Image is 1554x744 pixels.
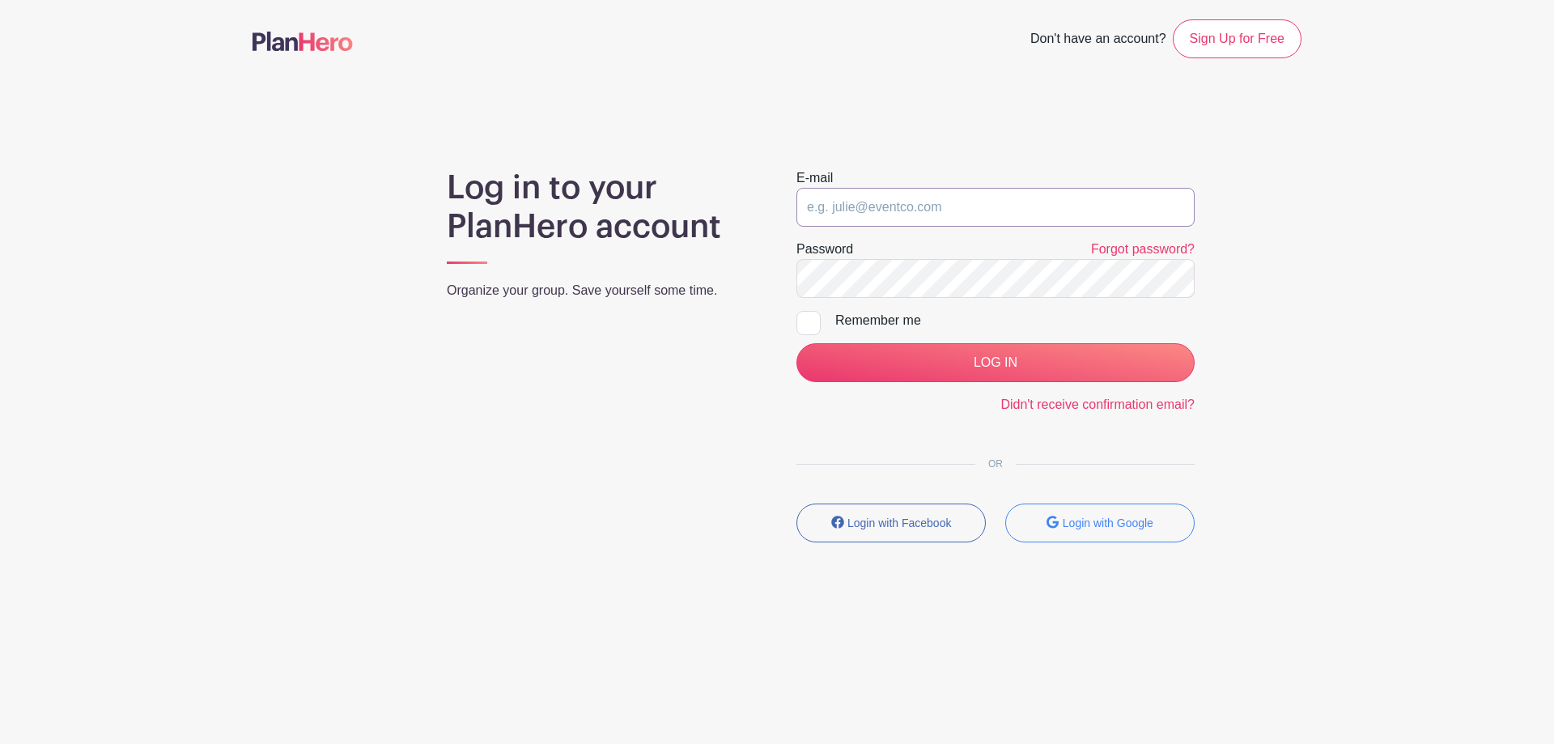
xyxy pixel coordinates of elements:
[975,458,1016,470] span: OR
[1091,242,1195,256] a: Forgot password?
[1000,398,1195,411] a: Didn't receive confirmation email?
[253,32,353,51] img: logo-507f7623f17ff9eddc593b1ce0a138ce2505c220e1c5a4e2b4648c50719b7d32.svg
[835,311,1195,330] div: Remember me
[1005,504,1195,542] button: Login with Google
[796,188,1195,227] input: e.g. julie@eventco.com
[847,517,951,529] small: Login with Facebook
[1030,23,1166,58] span: Don't have an account?
[796,240,853,259] label: Password
[796,343,1195,382] input: LOG IN
[796,504,986,542] button: Login with Facebook
[447,168,758,246] h1: Log in to your PlanHero account
[1063,517,1153,529] small: Login with Google
[796,168,833,188] label: E-mail
[447,281,758,300] p: Organize your group. Save yourself some time.
[1173,19,1301,58] a: Sign Up for Free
